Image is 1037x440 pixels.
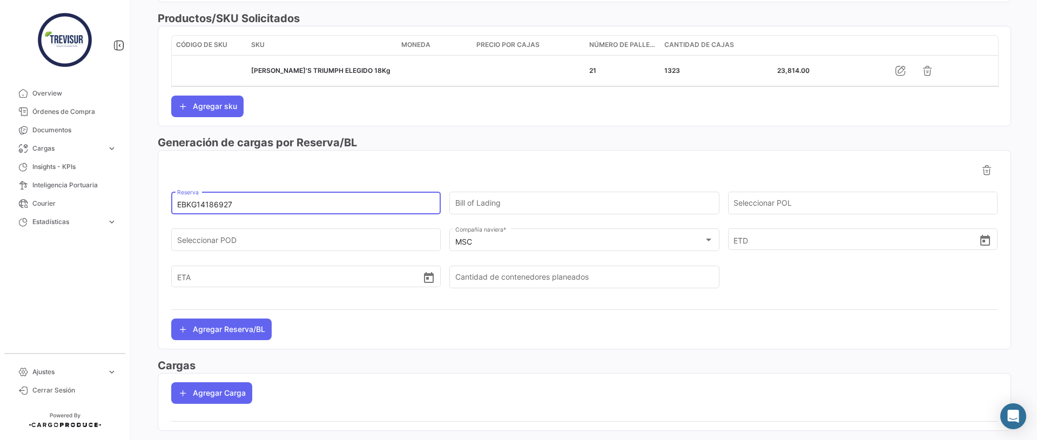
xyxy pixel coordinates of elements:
span: Documentos [32,125,117,135]
a: Courier [9,194,121,213]
button: Agregar sku [171,96,244,117]
span: 1323 [664,66,680,75]
span: expand_more [107,144,117,153]
button: Agregar Reserva/BL [171,319,272,340]
span: Estadísticas [32,217,103,227]
mat-select-trigger: MSC [455,237,472,246]
span: Cantidad de Cajas [664,40,734,50]
button: Open calendar [979,234,992,246]
button: Open calendar [422,271,435,283]
datatable-header-cell: Código de SKU [172,36,247,55]
span: 21 [589,66,596,75]
span: Cerrar Sesión [32,385,117,395]
span: Código de SKU [176,40,227,50]
span: PACKHAM'S TRIUMPH ELEGIDO 18Kg [251,66,390,75]
span: SKU [251,40,265,50]
span: Número de pallets [589,40,656,50]
span: Órdenes de Compra [32,107,117,117]
div: Abrir Intercom Messenger [1000,403,1026,429]
span: Courier [32,199,117,208]
span: Inteligencia Portuaria [32,180,117,190]
span: expand_more [107,367,117,377]
datatable-header-cell: SKU [247,36,397,55]
a: Insights - KPIs [9,158,121,176]
datatable-header-cell: Número de pallets [585,36,660,55]
span: Insights - KPIs [32,162,117,172]
a: Órdenes de Compra [9,103,121,121]
a: Inteligencia Portuaria [9,176,121,194]
span: Ajustes [32,367,103,377]
span: Moneda [401,40,430,50]
a: Overview [9,84,121,103]
datatable-header-cell: Moneda [397,36,472,55]
h3: Cargas [158,358,1011,373]
span: Cargas [32,144,103,153]
a: Documentos [9,121,121,139]
button: Agregar Carga [171,382,252,404]
span: Precio por Cajas [476,40,540,50]
span: Overview [32,89,117,98]
span: 23,814.00 [777,66,810,75]
h3: Generación de cargas por Reserva/BL [158,135,1011,150]
img: 6caa5ca1-1133-4498-815f-28de0616a803.jpeg [38,13,92,67]
h3: Productos/SKU Solicitados [158,11,1011,26]
span: expand_more [107,217,117,227]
